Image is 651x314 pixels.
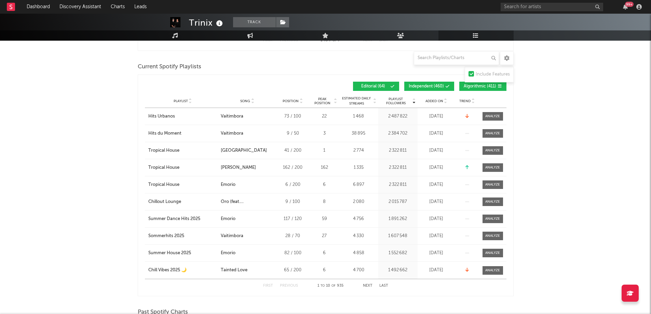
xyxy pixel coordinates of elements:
[419,181,453,188] div: [DATE]
[148,267,217,274] a: Chill Vibes 2025 🌙
[148,199,181,205] div: Chillout Lounge
[419,216,453,222] div: [DATE]
[321,284,325,287] span: to
[148,113,175,120] div: Hits Urbanos
[464,84,496,88] span: Algorithmic ( 411 )
[341,250,377,257] div: 4 858
[312,97,333,105] span: Peak Position
[277,113,308,120] div: 73 / 100
[333,39,337,42] span: of
[459,99,471,103] span: Trend
[380,164,416,171] div: 2 322 811
[221,147,267,154] div: [GEOGRAPHIC_DATA]
[419,267,453,274] div: [DATE]
[148,216,200,222] div: Summer Dance Hits 2025
[324,39,328,42] span: to
[277,267,308,274] div: 65 / 200
[148,181,217,188] a: Tropical House
[148,267,187,274] div: Chill Vibes 2025 🌙
[425,99,443,103] span: Added On
[189,17,225,28] div: Trinix
[148,181,179,188] div: Tropical House
[380,147,416,154] div: 2 322 811
[312,147,337,154] div: 1
[380,267,416,274] div: 1 492 662
[148,233,217,240] a: Sommerhits 2025
[380,113,416,120] div: 2 487 822
[148,147,217,154] a: Tropical House
[277,181,308,188] div: 6 / 200
[277,130,308,137] div: 9 / 50
[625,2,634,7] div: 99 +
[148,130,181,137] div: Hits du Moment
[138,63,201,71] span: Current Spotify Playlists
[277,216,308,222] div: 117 / 120
[148,164,217,171] a: Tropical House
[148,250,217,257] a: Summer House 2025
[312,181,337,188] div: 6
[341,130,377,137] div: 38 895
[419,250,453,257] div: [DATE]
[148,199,217,205] a: Chillout Lounge
[380,250,416,257] div: 1 552 682
[148,250,191,257] div: Summer House 2025
[379,284,388,288] button: Last
[221,216,235,222] div: Emorio
[341,233,377,240] div: 4 330
[312,216,337,222] div: 59
[277,147,308,154] div: 41 / 200
[312,164,337,171] div: 162
[312,130,337,137] div: 3
[419,164,453,171] div: [DATE]
[277,199,308,205] div: 9 / 100
[380,216,416,222] div: 1 891 262
[233,17,276,27] button: Track
[148,113,217,120] a: Hits Urbanos
[148,164,179,171] div: Tropical House
[341,147,377,154] div: 2 774
[341,113,377,120] div: 1 468
[312,199,337,205] div: 8
[280,284,298,288] button: Previous
[331,284,336,287] span: of
[221,181,235,188] div: Emorio
[419,233,453,240] div: [DATE]
[501,3,603,11] input: Search for artists
[341,181,377,188] div: 6 897
[277,164,308,171] div: 162 / 200
[380,130,416,137] div: 2 384 702
[277,250,308,257] div: 82 / 100
[240,99,250,103] span: Song
[341,164,377,171] div: 1 335
[341,96,372,106] span: Estimated Daily Streams
[341,199,377,205] div: 2 080
[221,130,243,137] div: Vaitimbora
[341,267,377,274] div: 4 700
[221,233,243,240] div: Vaitimbora
[312,113,337,120] div: 22
[312,267,337,274] div: 6
[459,82,506,91] button: Algorithmic(411)
[174,99,188,103] span: Playlist
[312,282,349,290] div: 1 10 935
[409,84,444,88] span: Independent ( 460 )
[148,216,217,222] a: Summer Dance Hits 2025
[419,199,453,205] div: [DATE]
[148,233,184,240] div: Sommerhits 2025
[623,4,628,10] button: 99+
[353,82,399,91] button: Editorial(64)
[419,113,453,120] div: [DATE]
[363,284,372,288] button: Next
[380,181,416,188] div: 2 322 811
[357,84,389,88] span: Editorial ( 64 )
[380,97,412,105] span: Playlist Followers
[148,147,179,154] div: Tropical House
[221,199,274,205] div: Oro (feat. [PERSON_NAME])
[312,250,337,257] div: 6
[263,284,273,288] button: First
[476,70,510,79] div: Include Features
[221,267,247,274] div: Tainted Love
[380,233,416,240] div: 1 607 548
[404,82,454,91] button: Independent(460)
[221,250,235,257] div: Emorio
